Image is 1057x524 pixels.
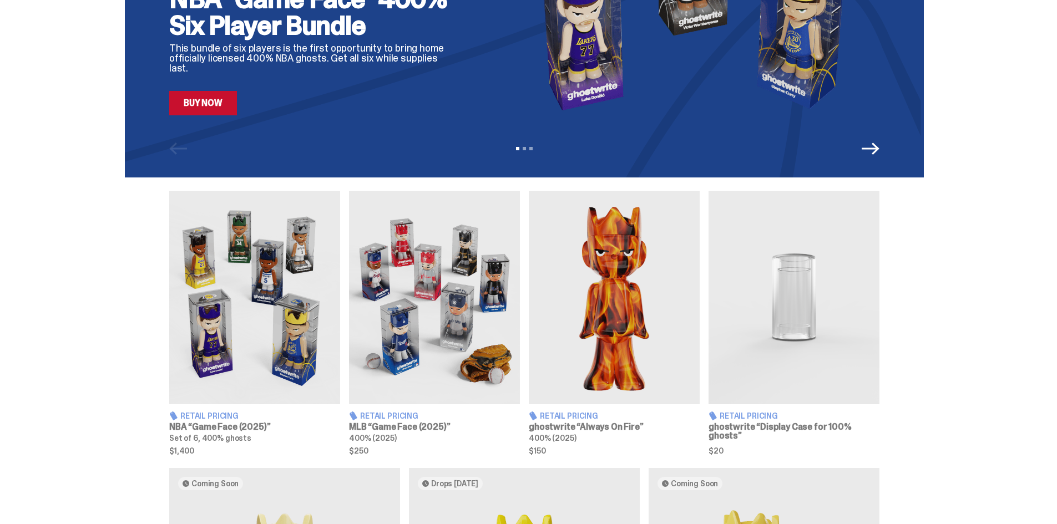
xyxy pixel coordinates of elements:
span: Retail Pricing [540,412,598,420]
span: Retail Pricing [720,412,778,420]
span: 400% (2025) [529,433,576,443]
span: $1,400 [169,447,340,455]
span: $250 [349,447,520,455]
span: $20 [709,447,879,455]
img: Display Case for 100% ghosts [709,191,879,404]
button: Next [862,140,879,157]
span: Retail Pricing [360,412,418,420]
p: This bundle of six players is the first opportunity to bring home officially licensed 400% NBA gh... [169,43,458,73]
a: Buy Now [169,91,237,115]
a: Display Case for 100% ghosts Retail Pricing [709,191,879,455]
button: View slide 2 [523,147,526,150]
span: Coming Soon [671,479,718,488]
h3: ghostwrite “Display Case for 100% ghosts” [709,423,879,440]
h3: NBA “Game Face (2025)” [169,423,340,431]
a: Game Face (2025) Retail Pricing [349,191,520,455]
button: View slide 3 [529,147,533,150]
img: Game Face (2025) [349,191,520,404]
img: Always On Fire [529,191,700,404]
h3: MLB “Game Face (2025)” [349,423,520,431]
span: $150 [529,447,700,455]
img: Game Face (2025) [169,191,340,404]
span: Drops [DATE] [431,479,478,488]
span: Retail Pricing [180,412,239,420]
a: Always On Fire Retail Pricing [529,191,700,455]
h3: ghostwrite “Always On Fire” [529,423,700,431]
span: Set of 6, 400% ghosts [169,433,251,443]
button: View slide 1 [516,147,519,150]
span: 400% (2025) [349,433,396,443]
a: Game Face (2025) Retail Pricing [169,191,340,455]
span: Coming Soon [191,479,239,488]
